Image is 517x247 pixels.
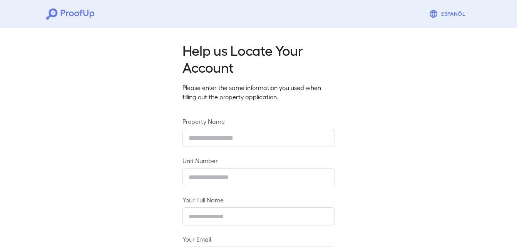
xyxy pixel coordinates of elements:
[182,156,335,165] label: Unit Number
[426,6,471,22] button: Espanõl
[182,195,335,204] label: Your Full Name
[182,117,335,126] label: Property Name
[182,235,335,244] label: Your Email
[182,42,335,75] h2: Help us Locate Your Account
[182,83,335,102] p: Please enter the same information you used when filling out the property application.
